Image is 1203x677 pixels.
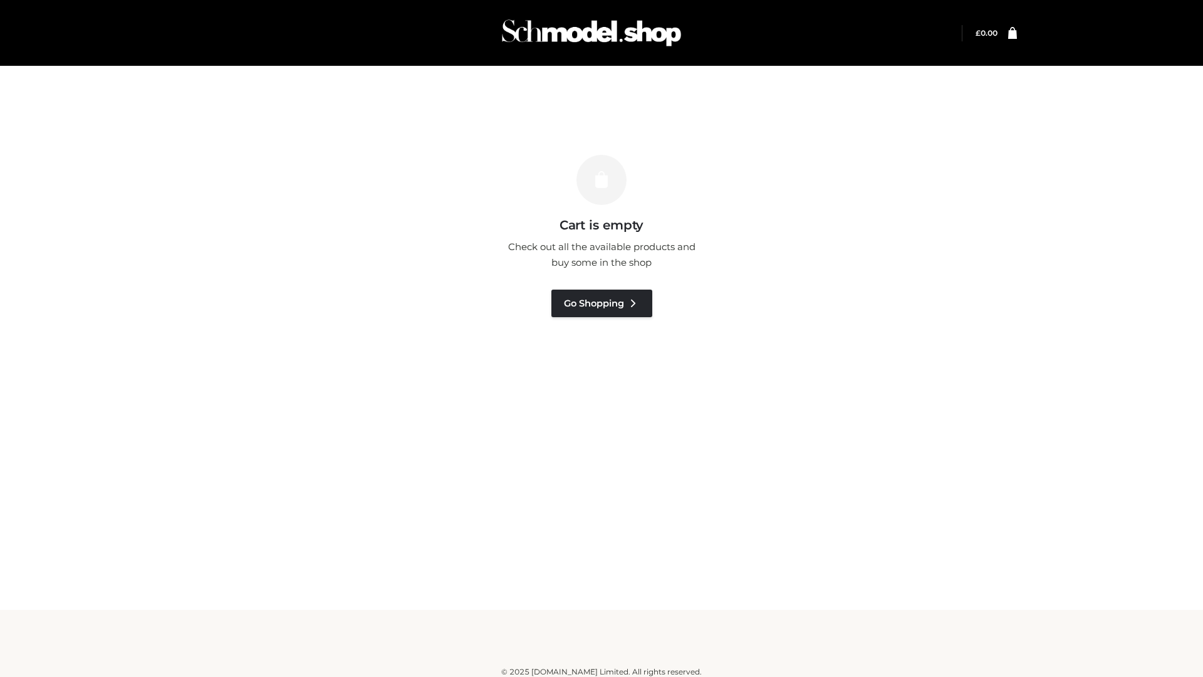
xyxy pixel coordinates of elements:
[976,28,997,38] bdi: 0.00
[501,239,702,271] p: Check out all the available products and buy some in the shop
[497,8,685,58] img: Schmodel Admin 964
[214,218,989,233] h3: Cart is empty
[976,28,981,38] span: £
[976,28,997,38] a: £0.00
[551,290,652,317] a: Go Shopping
